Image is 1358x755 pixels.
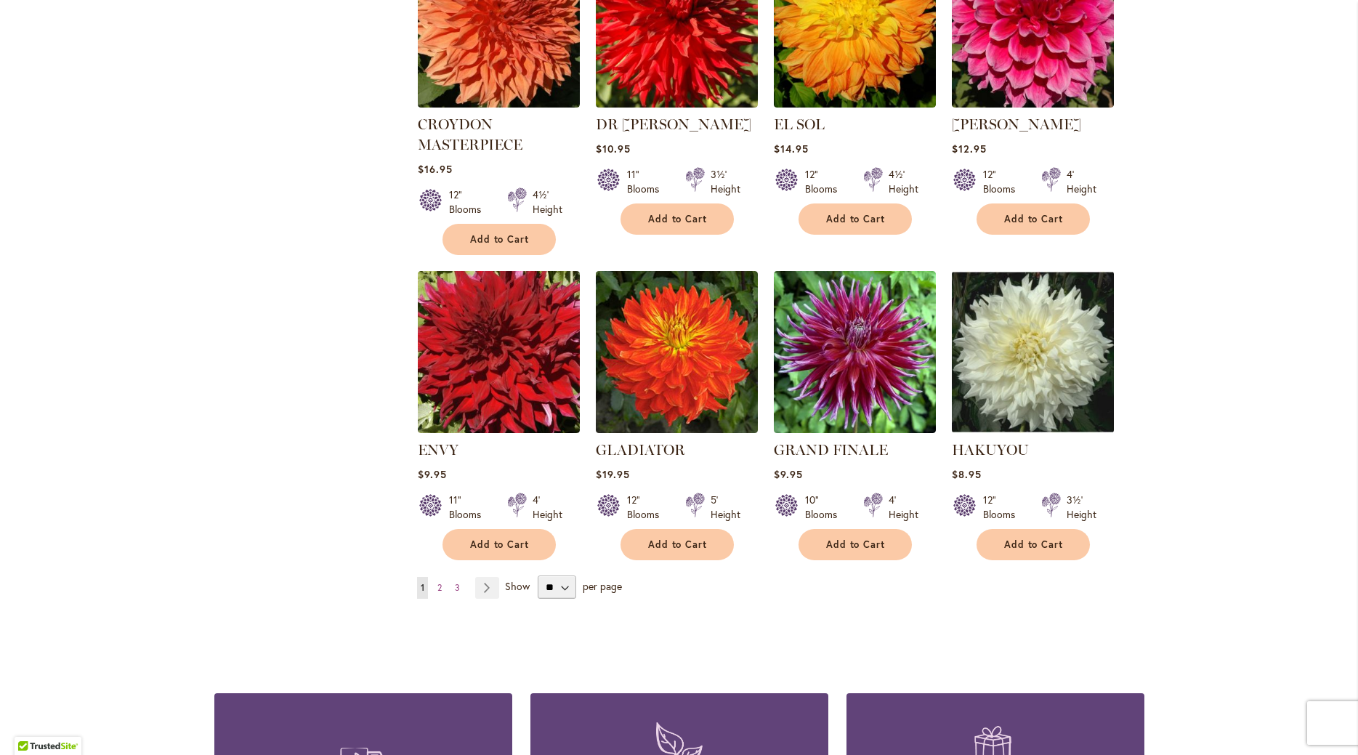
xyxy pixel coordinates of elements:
[596,422,758,436] a: Gladiator
[627,167,668,196] div: 11" Blooms
[596,467,630,481] span: $19.95
[1067,167,1096,196] div: 4' Height
[952,116,1081,133] a: [PERSON_NAME]
[505,579,530,593] span: Show
[449,493,490,522] div: 11" Blooms
[826,538,886,551] span: Add to Cart
[418,441,458,459] a: ENVY
[889,167,918,196] div: 4½' Height
[952,97,1114,110] a: EMORY PAUL
[977,203,1090,235] button: Add to Cart
[952,271,1114,433] img: Hakuyou
[711,167,740,196] div: 3½' Height
[1067,493,1096,522] div: 3½' Height
[774,467,803,481] span: $9.95
[418,162,453,176] span: $16.95
[826,213,886,225] span: Add to Cart
[437,582,442,593] span: 2
[977,529,1090,560] button: Add to Cart
[952,441,1029,459] a: HAKUYOU
[774,441,888,459] a: GRAND FINALE
[11,703,52,744] iframe: Launch Accessibility Center
[596,116,751,133] a: DR [PERSON_NAME]
[648,538,708,551] span: Add to Cart
[805,167,846,196] div: 12" Blooms
[596,97,758,110] a: DR LES
[418,116,522,153] a: CROYDON MASTERPIECE
[774,271,936,433] img: Grand Finale
[1004,213,1064,225] span: Add to Cart
[774,97,936,110] a: EL SOL
[1004,538,1064,551] span: Add to Cart
[805,493,846,522] div: 10" Blooms
[983,493,1024,522] div: 12" Blooms
[952,142,987,156] span: $12.95
[596,142,631,156] span: $10.95
[455,582,460,593] span: 3
[711,493,740,522] div: 5' Height
[952,467,982,481] span: $8.95
[533,187,562,217] div: 4½' Height
[470,538,530,551] span: Add to Cart
[774,142,809,156] span: $14.95
[799,203,912,235] button: Add to Cart
[621,529,734,560] button: Add to Cart
[952,422,1114,436] a: Hakuyou
[434,577,445,599] a: 2
[533,493,562,522] div: 4' Height
[442,224,556,255] button: Add to Cart
[583,579,622,593] span: per page
[418,271,580,433] img: Envy
[774,116,825,133] a: EL SOL
[418,422,580,436] a: Envy
[648,213,708,225] span: Add to Cart
[799,529,912,560] button: Add to Cart
[421,582,424,593] span: 1
[442,529,556,560] button: Add to Cart
[983,167,1024,196] div: 12" Blooms
[451,577,464,599] a: 3
[627,493,668,522] div: 12" Blooms
[449,187,490,217] div: 12" Blooms
[774,422,936,436] a: Grand Finale
[621,203,734,235] button: Add to Cart
[470,233,530,246] span: Add to Cart
[418,467,447,481] span: $9.95
[596,441,685,459] a: GLADIATOR
[889,493,918,522] div: 4' Height
[596,271,758,433] img: Gladiator
[418,97,580,110] a: CROYDON MASTERPIECE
